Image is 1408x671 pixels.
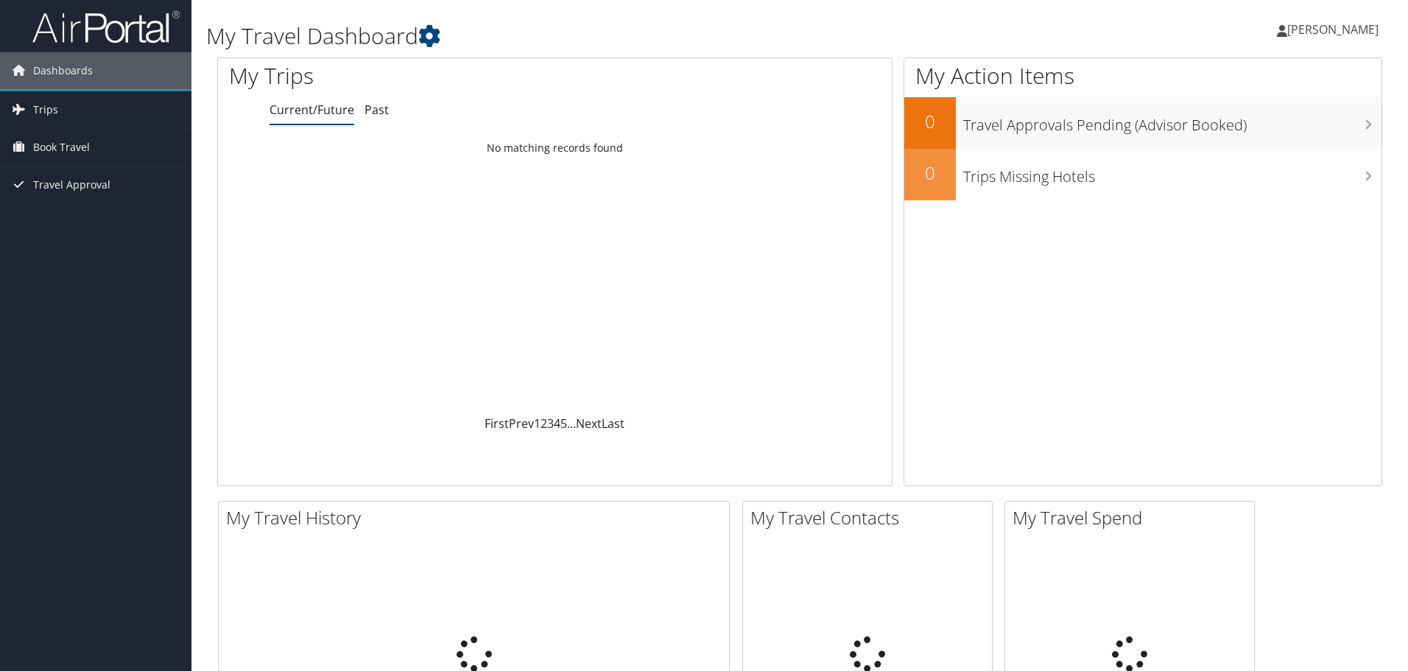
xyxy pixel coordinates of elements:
span: … [567,415,576,432]
span: Trips [33,91,58,128]
h2: My Travel Contacts [750,505,992,530]
img: airportal-logo.png [32,10,180,44]
h1: My Trips [229,60,600,91]
h2: My Travel History [226,505,729,530]
h1: My Action Items [904,60,1381,91]
a: 3 [547,415,554,432]
span: Dashboards [33,52,93,89]
a: [PERSON_NAME] [1277,7,1393,52]
h3: Trips Missing Hotels [963,159,1381,187]
a: Current/Future [270,102,354,118]
h3: Travel Approvals Pending (Advisor Booked) [963,108,1381,136]
td: No matching records found [218,135,892,161]
a: First [485,415,509,432]
a: Next [576,415,602,432]
a: Prev [509,415,534,432]
a: 2 [541,415,547,432]
h2: My Travel Spend [1013,505,1254,530]
h2: 0 [904,109,956,134]
h2: 0 [904,161,956,186]
span: Travel Approval [33,166,110,203]
span: [PERSON_NAME] [1287,21,1379,38]
h1: My Travel Dashboard [206,21,998,52]
a: 5 [560,415,567,432]
span: Book Travel [33,129,90,166]
a: Last [602,415,624,432]
a: 4 [554,415,560,432]
a: Past [365,102,389,118]
a: 0Trips Missing Hotels [904,149,1381,200]
a: 1 [534,415,541,432]
a: 0Travel Approvals Pending (Advisor Booked) [904,97,1381,149]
